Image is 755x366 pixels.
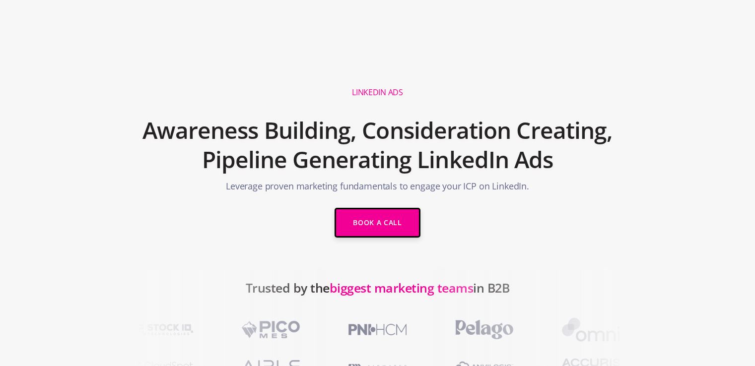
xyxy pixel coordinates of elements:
h2: Awareness Building, Consideration Creating, Pipeline Generating LinkedIn Ads [141,111,614,180]
span: biggest marketing teams [330,279,474,296]
p: Leverage proven marketing fundamentals to engage your ICP on LinkedIn. [226,180,529,198]
h2: Trusted by the in B2B [246,275,510,315]
h1: LinkedIn Ads [352,87,403,98]
a: Book a Call [335,208,420,238]
img: PNI [334,315,421,344]
iframe: Chat Widget [705,318,755,366]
